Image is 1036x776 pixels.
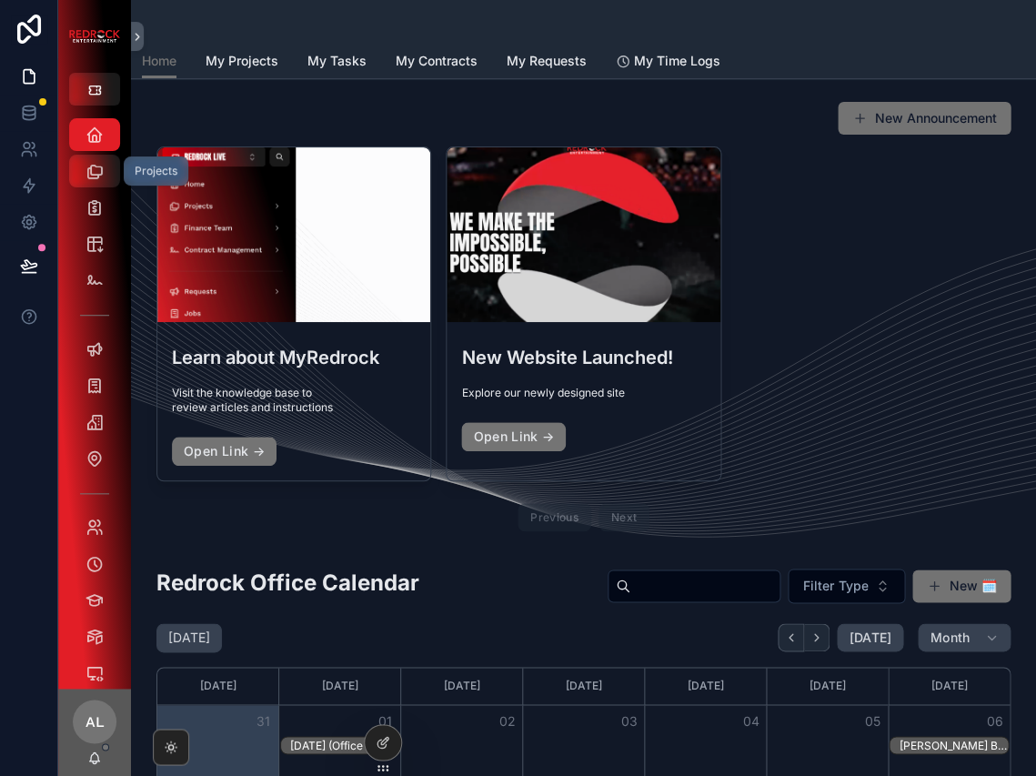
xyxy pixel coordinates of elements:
a: Learn about MyRedrockVisit the knowledge base to review articles and instructionsOpen Link → [156,146,431,481]
h3: Learn about MyRedrock [172,344,416,371]
div: Projects [135,164,177,178]
button: [DATE] [837,623,903,652]
div: [PERSON_NAME] BIRTHDAY [899,738,1008,752]
button: 06 [983,710,1005,731]
button: Next [804,623,830,651]
span: Visit the knowledge base to review articles and instructions [172,386,416,415]
span: Month [930,630,970,646]
button: 05 [861,710,883,731]
a: My Projects [206,45,278,81]
div: [DATE] [282,668,397,704]
button: Month [918,623,1011,652]
span: My Requests [507,52,587,70]
a: Open Link → [172,437,277,466]
div: [DATE] [769,668,885,704]
button: 31 [253,710,275,731]
span: My Contracts [396,52,478,70]
h2: Redrock Office Calendar [156,568,419,598]
div: scrollable content [58,106,131,689]
div: [DATE] [648,668,763,704]
button: Back [778,623,804,651]
img: App logo [69,30,120,43]
span: AL [85,710,105,732]
a: My Tasks [307,45,367,81]
span: Filter Type [803,577,868,595]
button: 03 [618,710,639,731]
h3: New Website Launched! [461,344,705,371]
span: My Tasks [307,52,367,70]
a: Open Link → [461,422,566,451]
button: New 🗓️ [912,569,1011,602]
div: Labor Day (Office Closed) [290,737,399,753]
button: 04 [739,710,761,731]
div: [DATE] [160,668,276,704]
div: [DATE] [891,668,1007,704]
h2: [DATE] [168,629,210,647]
button: Select Button [788,569,905,603]
span: Home [142,52,176,70]
a: Home [142,45,176,79]
button: New Announcement [838,102,1011,135]
span: My Time Logs [634,52,720,70]
span: Explore our newly designed site [461,386,705,400]
span: [DATE] [849,630,891,646]
button: 01 [375,710,397,731]
div: [DATE] [404,668,519,704]
div: ED KAUFFMAN BIRTHDAY [899,737,1008,753]
a: My Requests [507,45,587,81]
button: 02 [497,710,518,731]
div: Screenshot-2025-08-19-at-2.09.49-PM.png [157,147,430,322]
span: My Projects [206,52,278,70]
div: [DATE] (Office Closed) [290,738,399,752]
a: New Website Launched!Explore our newly designed siteOpen Link → [446,146,720,481]
a: My Time Logs [616,45,720,81]
div: [DATE] [526,668,641,704]
div: Screenshot-2025-08-19-at-10.28.09-AM.png [447,147,719,322]
a: My Contracts [396,45,478,81]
